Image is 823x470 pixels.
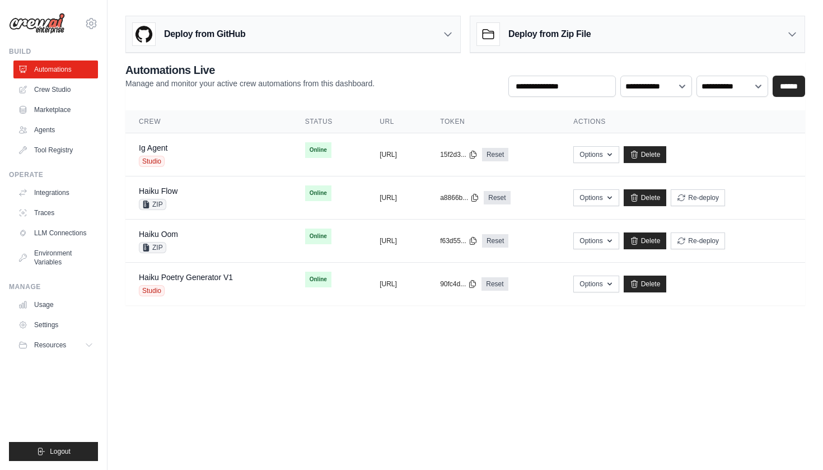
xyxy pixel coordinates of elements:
[560,110,805,133] th: Actions
[13,336,98,354] button: Resources
[125,62,375,78] h2: Automations Live
[139,242,166,253] span: ZIP
[481,277,508,291] a: Reset
[139,273,233,282] a: Haiku Poetry Generator V1
[440,280,477,288] button: 90fc4d...
[50,447,71,456] span: Logout
[671,232,725,249] button: Re-deploy
[13,316,98,334] a: Settings
[573,232,619,249] button: Options
[13,204,98,222] a: Traces
[482,148,508,161] a: Reset
[440,193,479,202] button: a8866b...
[9,170,98,179] div: Operate
[13,81,98,99] a: Crew Studio
[125,78,375,89] p: Manage and monitor your active crew automations from this dashboard.
[13,101,98,119] a: Marketplace
[624,146,667,163] a: Delete
[13,224,98,242] a: LLM Connections
[671,189,725,206] button: Re-deploy
[305,185,331,201] span: Online
[305,229,331,244] span: Online
[573,146,619,163] button: Options
[13,61,98,78] a: Automations
[484,191,510,204] a: Reset
[366,110,427,133] th: URL
[125,110,292,133] th: Crew
[9,442,98,461] button: Logout
[34,341,66,350] span: Resources
[139,230,178,239] a: Haiku Oom
[139,285,165,296] span: Studio
[573,189,619,206] button: Options
[13,141,98,159] a: Tool Registry
[427,110,560,133] th: Token
[624,189,667,206] a: Delete
[13,184,98,202] a: Integrations
[624,232,667,249] a: Delete
[305,272,331,287] span: Online
[305,142,331,158] span: Online
[139,187,177,196] a: Haiku Flow
[133,23,155,45] img: GitHub Logo
[482,234,508,248] a: Reset
[139,143,167,152] a: Ig Agent
[292,110,366,133] th: Status
[9,282,98,291] div: Manage
[139,156,165,167] span: Studio
[573,276,619,292] button: Options
[9,13,65,34] img: Logo
[624,276,667,292] a: Delete
[13,121,98,139] a: Agents
[9,47,98,56] div: Build
[13,244,98,271] a: Environment Variables
[440,150,478,159] button: 15f2d3...
[13,296,98,314] a: Usage
[139,199,166,210] span: ZIP
[164,27,245,41] h3: Deploy from GitHub
[440,236,478,245] button: f63d55...
[508,27,591,41] h3: Deploy from Zip File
